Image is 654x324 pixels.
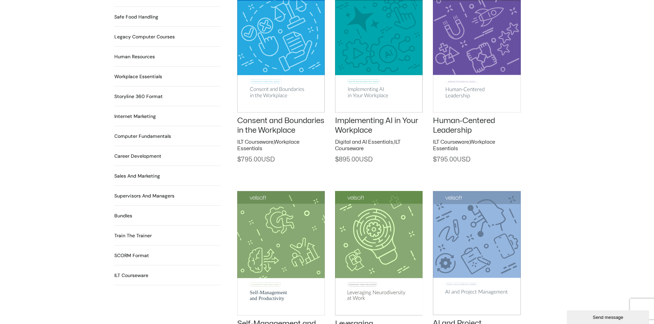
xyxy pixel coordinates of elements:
[114,53,155,60] a: Visit product category Human Resources
[114,232,152,239] h2: Train the Trainer
[114,192,174,200] h2: Supervisors and Managers
[335,117,418,134] a: Implementing AI in Your Workplace
[114,252,149,259] a: Visit product category SCORM Format
[237,139,325,152] h2: ,
[114,53,155,60] h2: Human Resources
[237,157,275,163] span: 795.00
[114,172,160,180] h2: Sales and Marketing
[335,157,339,163] span: $
[114,93,163,100] a: Visit product category Storyline 360 Format
[237,117,324,134] a: Consent and Boundaries in the Workplace
[335,139,423,152] h2: ,
[114,272,148,279] a: Visit product category ILT Courseware
[114,93,163,100] h2: Storyline 360 Format
[433,157,470,163] span: 795.00
[114,232,152,239] a: Visit product category Train the Trainer
[433,139,520,152] h2: ,
[114,252,149,259] h2: SCORM Format
[114,13,158,21] h2: Safe Food Handling
[114,33,175,40] h2: Legacy Computer Courses
[237,157,241,163] span: $
[114,153,161,160] a: Visit product category Career Development
[335,140,393,145] a: Digital and AI Essentials
[114,13,158,21] a: Visit product category Safe Food Handling
[114,212,132,219] h2: Bundles
[114,192,174,200] a: Visit product category Supervisors and Managers
[114,113,156,120] a: Visit product category Internet Marketing
[114,133,171,140] h2: Computer Fundamentals
[114,73,162,80] h2: Workplace Essentials
[114,73,162,80] a: Visit product category Workplace Essentials
[335,157,372,163] span: 895.00
[114,153,161,160] h2: Career Development
[114,133,171,140] a: Visit product category Computer Fundamentals
[114,212,132,219] a: Visit product category Bundles
[237,140,273,145] a: ILT Courseware
[114,172,160,180] a: Visit product category Sales and Marketing
[114,33,175,40] a: Visit product category Legacy Computer Courses
[433,157,437,163] span: $
[114,113,156,120] h2: Internet Marketing
[433,117,495,134] a: Human-Centered Leadership
[433,140,469,145] a: ILT Courseware
[567,309,651,324] iframe: chat widget
[114,272,148,279] h2: ILT Courseware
